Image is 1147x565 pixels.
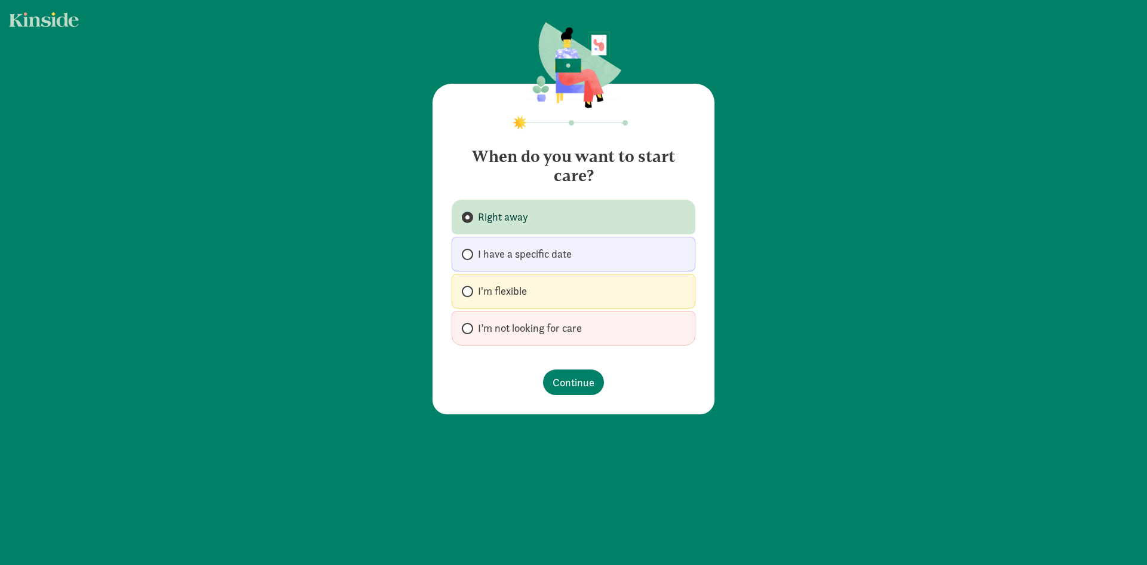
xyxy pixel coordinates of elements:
button: Continue [543,369,604,395]
span: Right away [478,210,528,224]
span: Continue [553,374,594,390]
span: I’m not looking for care [478,321,582,335]
span: I have a specific date [478,247,572,261]
span: I'm flexible [478,284,527,298]
h4: When do you want to start care? [452,138,695,185]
